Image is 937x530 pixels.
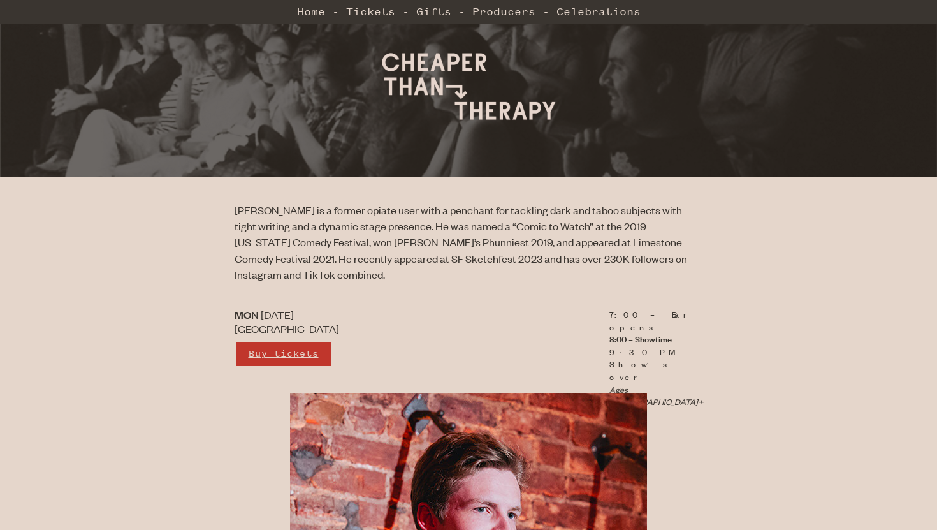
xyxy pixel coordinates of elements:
[609,333,703,346] li: 8:00 – Showtime
[235,202,703,283] p: [PERSON_NAME] is a former opiate user with a penchant for tackling dark and taboo subjects with t...
[609,383,703,408] li: Ages [DEMOGRAPHIC_DATA]+
[261,307,294,321] div: [DATE]
[235,322,697,336] div: [GEOGRAPHIC_DATA]
[373,38,564,134] img: Cheaper Than Therapy
[235,307,259,322] div: Mon
[609,346,703,383] li: 9:30 PM – Show’s over
[609,308,703,333] li: 7:00 – Bar opens
[235,341,333,367] a: Buy tickets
